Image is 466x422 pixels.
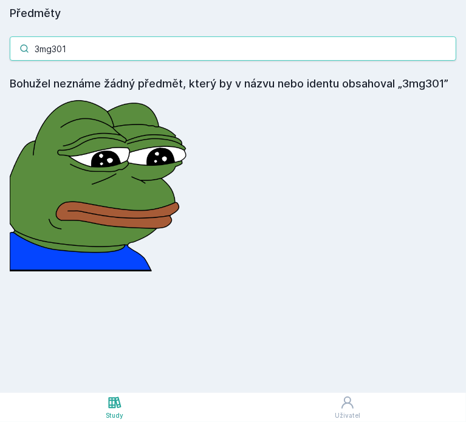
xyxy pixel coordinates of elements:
[10,5,456,22] h1: Předměty
[10,92,192,271] img: error_picture.png
[106,411,123,420] div: Study
[10,75,456,92] h4: Bohužel neznáme žádný předmět, který by v názvu nebo identu obsahoval „3mg301”
[10,36,456,61] input: Název nebo ident předmětu…
[229,393,466,422] a: Uživatel
[335,411,360,420] div: Uživatel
